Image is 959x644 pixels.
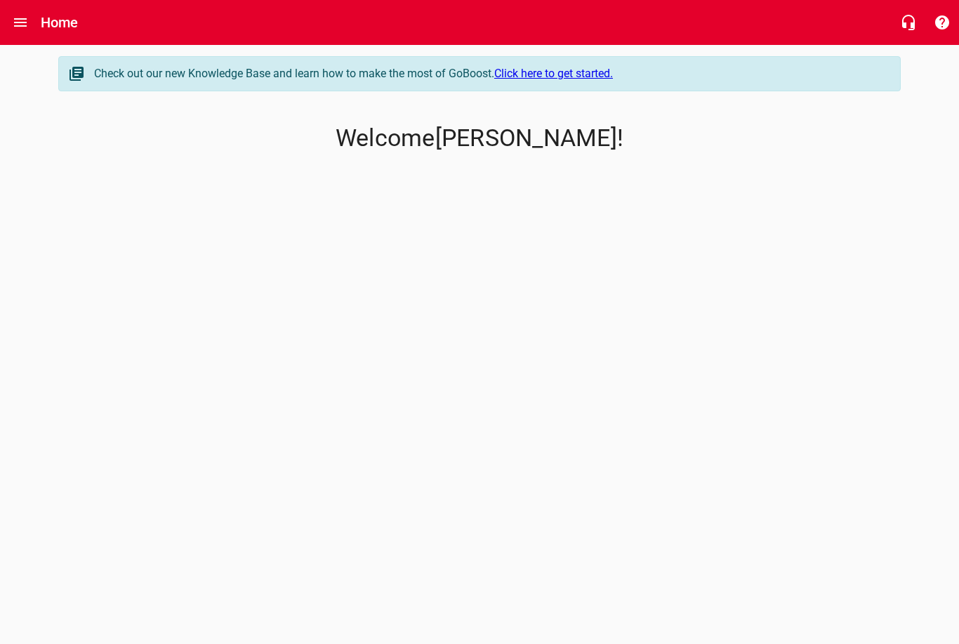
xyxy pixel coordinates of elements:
p: Welcome [PERSON_NAME] ! [58,124,901,152]
h6: Home [41,11,79,34]
div: Check out our new Knowledge Base and learn how to make the most of GoBoost. [94,65,886,82]
button: Support Portal [925,6,959,39]
button: Open drawer [4,6,37,39]
a: Click here to get started. [494,67,613,80]
button: Live Chat [892,6,925,39]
